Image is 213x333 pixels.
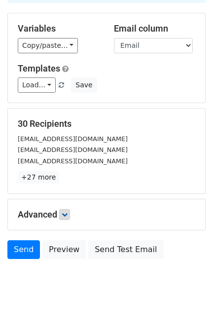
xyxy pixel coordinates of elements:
[42,240,86,259] a: Preview
[71,77,97,93] button: Save
[18,118,195,129] h5: 30 Recipients
[7,240,40,259] a: Send
[18,77,56,93] a: Load...
[164,286,213,333] iframe: Chat Widget
[114,23,195,34] h5: Email column
[18,38,78,53] a: Copy/paste...
[18,157,128,165] small: [EMAIL_ADDRESS][DOMAIN_NAME]
[18,63,60,74] a: Templates
[18,146,128,153] small: [EMAIL_ADDRESS][DOMAIN_NAME]
[18,23,99,34] h5: Variables
[18,209,195,220] h5: Advanced
[18,171,59,184] a: +27 more
[88,240,163,259] a: Send Test Email
[18,135,128,143] small: [EMAIL_ADDRESS][DOMAIN_NAME]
